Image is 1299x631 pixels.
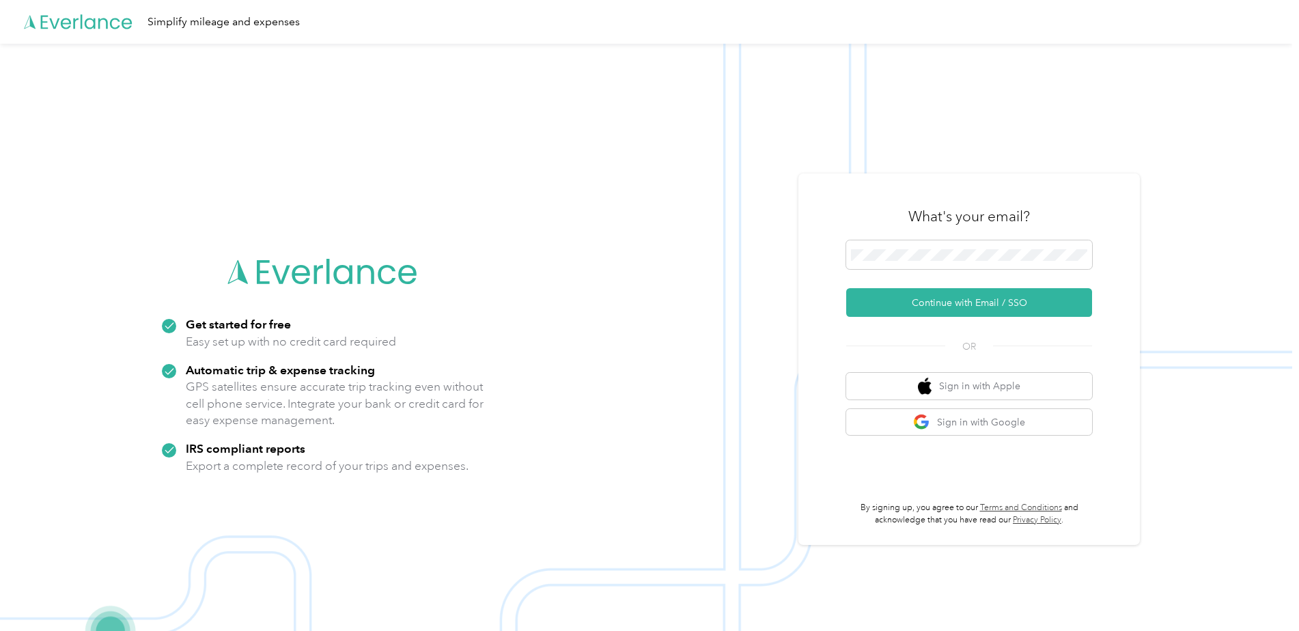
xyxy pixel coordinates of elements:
span: OR [945,339,993,354]
strong: IRS compliant reports [186,441,305,455]
a: Privacy Policy [1013,515,1061,525]
h3: What's your email? [908,207,1030,226]
a: Terms and Conditions [980,503,1062,513]
button: Continue with Email / SSO [846,288,1092,317]
img: apple logo [918,378,932,395]
button: apple logoSign in with Apple [846,373,1092,399]
p: GPS satellites ensure accurate trip tracking even without cell phone service. Integrate your bank... [186,378,484,429]
img: google logo [913,414,930,431]
strong: Get started for free [186,317,291,331]
p: Easy set up with no credit card required [186,333,396,350]
button: google logoSign in with Google [846,409,1092,436]
p: Export a complete record of your trips and expenses. [186,458,469,475]
strong: Automatic trip & expense tracking [186,363,375,377]
div: Simplify mileage and expenses [148,14,300,31]
p: By signing up, you agree to our and acknowledge that you have read our . [846,502,1092,526]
